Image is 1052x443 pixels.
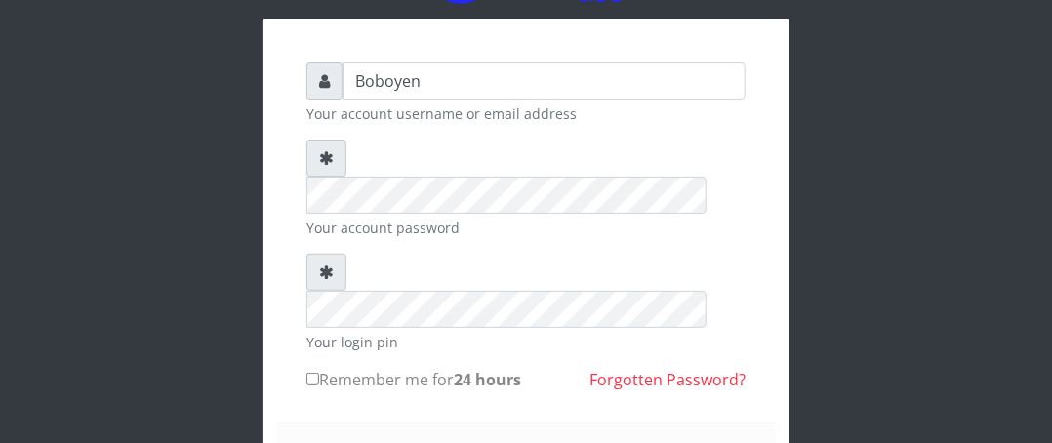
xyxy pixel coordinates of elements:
small: Your account username or email address [306,103,746,124]
input: Remember me for24 hours [306,373,319,385]
small: Your login pin [306,332,746,352]
a: Forgotten Password? [589,369,746,390]
input: Username or email address [343,62,746,100]
b: 24 hours [454,369,521,390]
small: Your account password [306,218,746,238]
label: Remember me for [306,368,521,391]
